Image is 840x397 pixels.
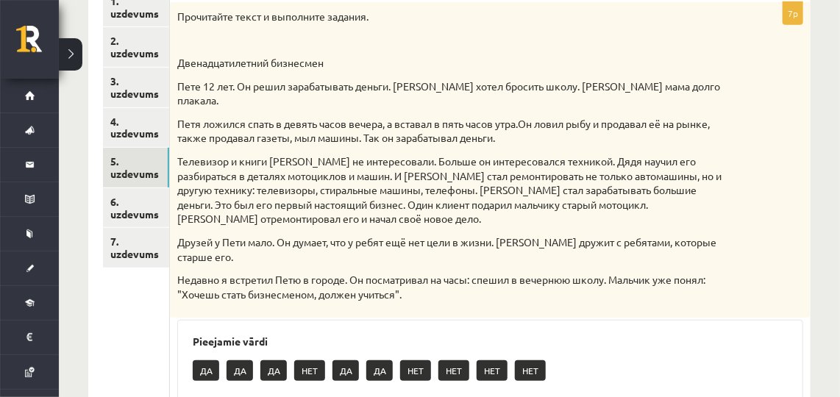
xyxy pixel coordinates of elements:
a: 3. uzdevums [103,68,169,107]
h3: Pieejamie vārdi [193,335,788,348]
a: 4. uzdevums [103,108,169,148]
p: ДА [260,360,287,381]
p: Петя ложился спать в девять часов вечера, а вставал в пять часов утра.Он ловил рыбу и продавал её... [177,117,730,146]
a: 6. uzdevums [103,188,169,228]
p: Прочитайте текст и выполните задания. [177,10,730,24]
p: ДА [193,360,219,381]
p: Двенадцатилетний бизнесмен [177,56,730,71]
p: НЕТ [400,360,431,381]
p: Недавно я встретил Петю в городе. Он посматривал на часы: спешил в вечернюю школу. Мальчик уже по... [177,273,730,301]
p: НЕТ [294,360,325,381]
p: Пете 12 лет. Он решил зарабатывать деньги. [PERSON_NAME] хотел бросить школу. [PERSON_NAME] мама ... [177,79,730,108]
p: НЕТ [477,360,508,381]
p: ДА [366,360,393,381]
a: 2. uzdevums [103,27,169,67]
p: Телевизор и книги [PERSON_NAME] не интересовали. Больше он интересовался техникой. Дядя научил ег... [177,154,730,226]
p: НЕТ [515,360,546,381]
p: НЕТ [438,360,469,381]
a: 7. uzdevums [103,228,169,268]
p: Друзей у Пети мало. Он думает, что у ребят ещё нет цели в жизни. [PERSON_NAME] дружит с ребятами,... [177,235,730,264]
p: 7p [783,1,803,25]
a: 5. uzdevums [103,148,169,187]
a: Rīgas 1. Tālmācības vidusskola [16,26,59,62]
p: ДА [332,360,359,381]
p: ДА [227,360,253,381]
